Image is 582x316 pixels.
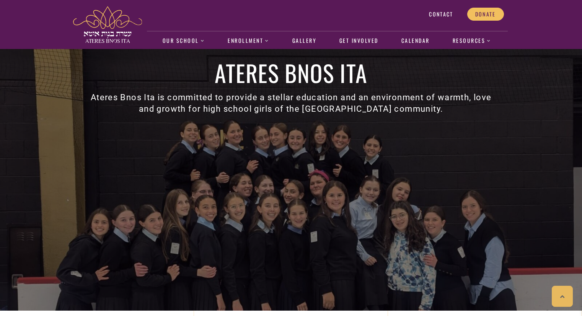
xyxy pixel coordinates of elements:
[85,61,497,84] h1: Ateres Bnos Ita
[73,6,142,43] img: ateres
[397,32,434,50] a: Calendar
[158,32,209,50] a: Our School
[421,8,461,21] a: Contact
[429,11,453,18] span: Contact
[475,11,496,18] span: Donate
[335,32,382,50] a: Get Involved
[85,92,497,115] h3: Ateres Bnos Ita is committed to provide a stellar education and an environment of warmth, love an...
[224,32,273,50] a: Enrollment
[448,32,495,50] a: Resources
[467,8,504,21] a: Donate
[288,32,320,50] a: Gallery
